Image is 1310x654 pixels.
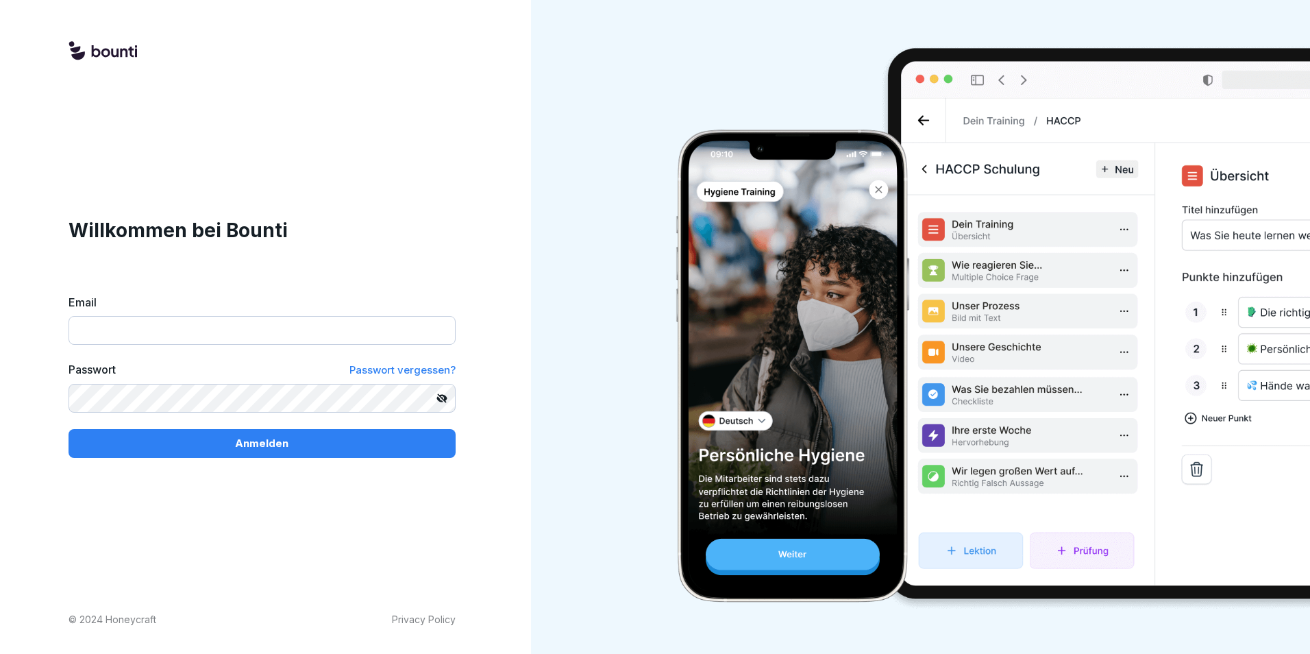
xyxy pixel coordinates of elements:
[235,436,288,451] p: Anmelden
[69,612,156,627] p: © 2024 Honeycraft
[69,294,456,311] label: Email
[69,429,456,458] button: Anmelden
[69,41,137,62] img: logo.svg
[69,216,456,245] h1: Willkommen bei Bounti
[349,363,456,376] span: Passwort vergessen?
[349,361,456,378] a: Passwort vergessen?
[69,361,116,378] label: Passwort
[392,612,456,627] a: Privacy Policy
